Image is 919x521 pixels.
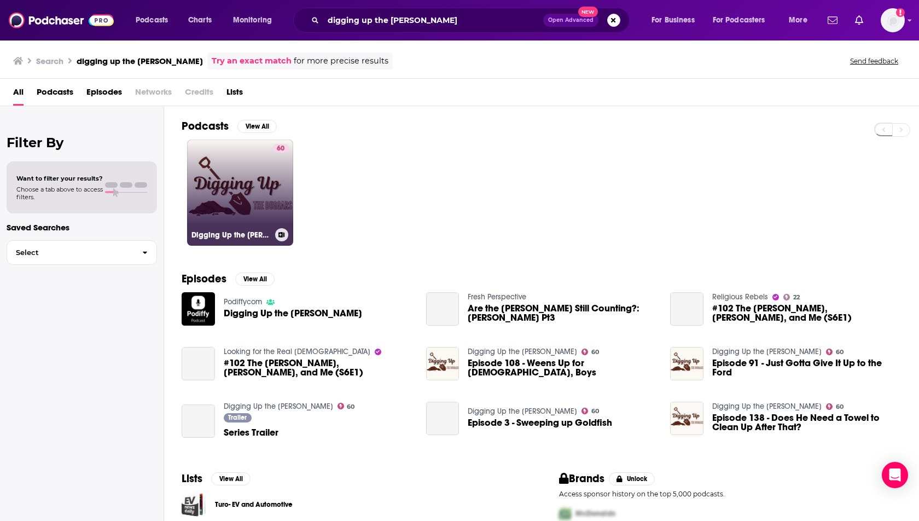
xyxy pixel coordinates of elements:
a: #102 The Duggars, Bill Gothard, and Me (S6E1) [224,358,413,377]
a: 60 [826,403,844,410]
button: View All [235,273,275,286]
h2: Brands [559,472,604,485]
button: open menu [781,11,821,29]
span: McDonalds [575,509,615,518]
span: Digging Up the [PERSON_NAME] [224,309,362,318]
div: Open Intercom Messenger [882,462,908,488]
a: Digging Up the Duggars [468,347,577,356]
div: Search podcasts, credits, & more... [304,8,640,33]
a: Episode 3 - Sweeping up Goldfish [426,402,460,435]
span: Logged in as heidi.egloff [881,8,905,32]
a: PodcastsView All [182,119,277,133]
span: 60 [836,350,844,355]
a: Podiffycom [224,297,262,306]
a: Are the Duggars Still Counting?: Duggars Pt3 [426,292,460,326]
a: Episode 91 - Just Gotta Give It Up to the Ford [712,358,901,377]
a: ListsView All [182,472,251,485]
span: Open Advanced [548,18,594,23]
a: Digging Up the Duggars [224,402,333,411]
a: EpisodesView All [182,272,275,286]
a: Lists [226,83,243,106]
h3: digging up the [PERSON_NAME] [77,56,203,66]
h2: Podcasts [182,119,229,133]
button: Send feedback [847,56,901,66]
span: For Podcasters [713,13,765,28]
a: Fresh Perspective [468,292,526,302]
a: Episode 3 - Sweeping up Goldfish [468,418,612,427]
span: Select [7,249,133,256]
span: Episode 108 - Weens Up for [DEMOGRAPHIC_DATA], Boys [468,358,657,377]
button: open menu [225,11,286,29]
a: 60 [272,144,289,153]
span: Want to filter your results? [16,175,103,182]
h3: Search [36,56,63,66]
a: Episode 138 - Does He Need a Towel to Clean Up After That? [712,413,901,432]
span: Choose a tab above to access filters. [16,186,103,201]
a: 22 [783,294,800,300]
button: Unlock [609,472,655,485]
a: Digging Up the Duggars [712,347,822,356]
h2: Filter By [7,135,157,150]
span: Turo- EV and Automotive [182,492,206,517]
span: More [789,13,807,28]
img: Episode 91 - Just Gotta Give It Up to the Ford [670,347,703,380]
button: Open AdvancedNew [543,14,598,27]
svg: Add a profile image [896,8,905,17]
a: Digging Up the Duggars [224,309,362,318]
span: Credits [185,83,213,106]
button: open menu [644,11,708,29]
span: 60 [277,143,284,154]
a: Digging Up the Duggars [468,407,577,416]
a: Podcasts [37,83,73,106]
span: 60 [591,350,599,355]
a: All [13,83,24,106]
button: View All [211,472,251,485]
span: Monitoring [233,13,272,28]
a: 60Digging Up the [PERSON_NAME] [187,140,293,246]
a: 60 [581,349,599,355]
img: Podchaser - Follow, Share and Rate Podcasts [9,10,114,31]
img: User Profile [881,8,905,32]
img: Episode 108 - Weens Up for Jesus, Boys [426,347,460,380]
span: Are the [PERSON_NAME] Still Counting?: [PERSON_NAME] Pt3 [468,304,657,322]
span: 60 [836,404,844,409]
button: Select [7,240,157,265]
button: open menu [128,11,182,29]
a: Turo- EV and Automotive [215,499,293,511]
span: 22 [793,295,800,300]
span: New [578,7,598,17]
a: 60 [581,408,599,414]
a: Show notifications dropdown [823,11,842,30]
a: Episodes [86,83,122,106]
img: Digging Up the Duggars [182,292,215,326]
button: View All [237,120,277,133]
button: Show profile menu [881,8,905,32]
span: Networks [135,83,172,106]
span: 60 [591,409,599,414]
a: Series Trailer [224,428,278,437]
p: Saved Searches [7,222,157,233]
a: Looking for the Real God [224,347,370,356]
a: Episode 138 - Does He Need a Towel to Clean Up After That? [670,402,703,435]
span: #102 The [PERSON_NAME], [PERSON_NAME], and Me (S6E1) [224,358,413,377]
a: Try an exact match [212,55,292,67]
a: #102 The Duggars, Bill Gothard, and Me (S6E1) [712,304,901,322]
span: Charts [188,13,212,28]
a: Are the Duggars Still Counting?: Duggars Pt3 [468,304,657,322]
a: Religious Rebels [712,292,768,302]
a: 60 [338,403,355,409]
a: 60 [826,349,844,355]
input: Search podcasts, credits, & more... [323,11,543,29]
